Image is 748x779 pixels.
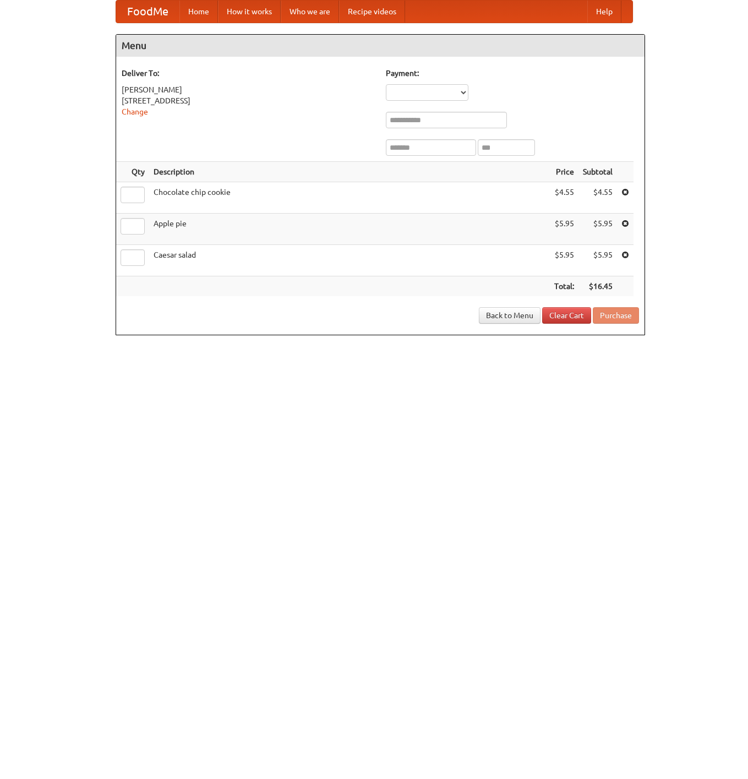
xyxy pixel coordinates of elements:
[149,245,550,276] td: Caesar salad
[386,68,639,79] h5: Payment:
[578,162,617,182] th: Subtotal
[122,107,148,116] a: Change
[149,214,550,245] td: Apple pie
[550,245,578,276] td: $5.95
[542,307,591,324] a: Clear Cart
[550,182,578,214] td: $4.55
[122,95,375,106] div: [STREET_ADDRESS]
[122,84,375,95] div: [PERSON_NAME]
[339,1,405,23] a: Recipe videos
[587,1,621,23] a: Help
[550,214,578,245] td: $5.95
[479,307,540,324] a: Back to Menu
[149,162,550,182] th: Description
[116,1,179,23] a: FoodMe
[578,214,617,245] td: $5.95
[122,68,375,79] h5: Deliver To:
[578,182,617,214] td: $4.55
[116,162,149,182] th: Qty
[550,276,578,297] th: Total:
[550,162,578,182] th: Price
[179,1,218,23] a: Home
[578,276,617,297] th: $16.45
[218,1,281,23] a: How it works
[578,245,617,276] td: $5.95
[116,35,645,57] h4: Menu
[149,182,550,214] td: Chocolate chip cookie
[593,307,639,324] button: Purchase
[281,1,339,23] a: Who we are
